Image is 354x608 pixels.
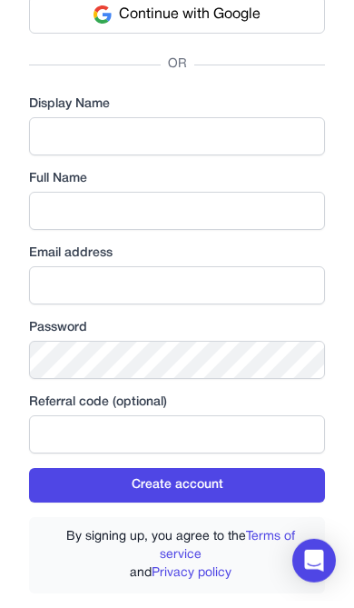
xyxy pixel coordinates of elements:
label: Password [29,326,325,344]
label: Email address [29,252,325,270]
img: Google [93,13,112,31]
button: Create account [29,475,325,510]
label: Full Name [29,177,325,195]
span: Continue with Google [119,11,261,33]
span: OR [161,63,194,81]
button: Continue with Google [29,3,325,41]
div: Open Intercom Messenger [292,546,336,590]
label: By signing up, you agree to the and [47,535,314,590]
label: Referral code (optional) [29,401,325,419]
a: Privacy policy [152,574,231,586]
label: Display Name [29,103,325,121]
